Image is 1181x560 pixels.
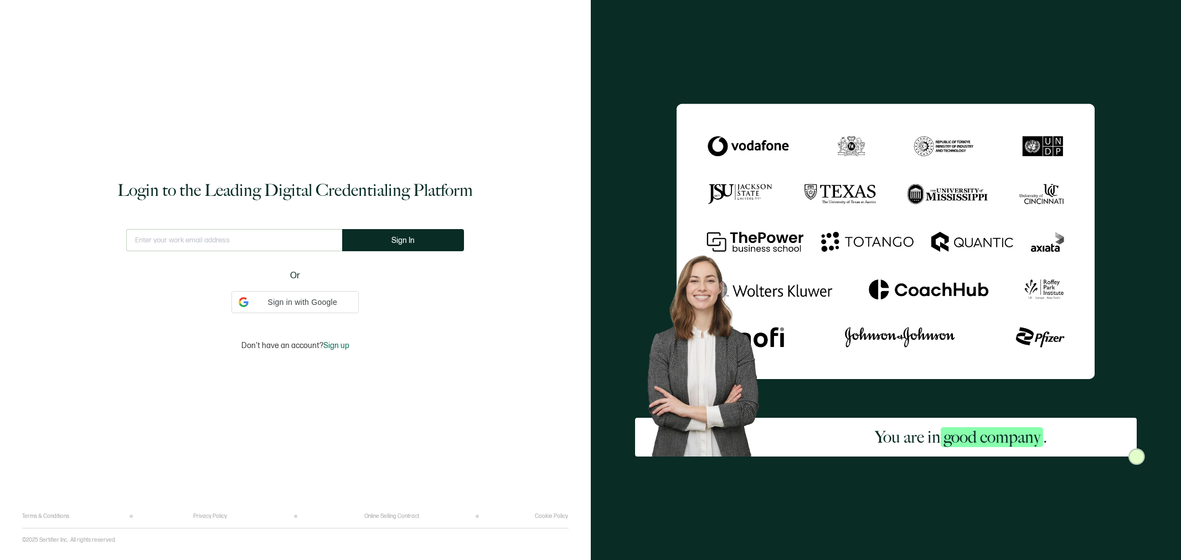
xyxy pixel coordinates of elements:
[193,513,227,520] a: Privacy Policy
[364,513,419,520] a: Online Selling Contract
[677,103,1095,379] img: Sertifier Login - You are in <span class="strong-h">good company</span>.
[117,179,473,201] h1: Login to the Leading Digital Credentialing Platform
[241,341,349,350] p: Don't have an account?
[290,269,300,283] span: Or
[22,537,116,543] p: ©2025 Sertifier Inc.. All rights reserved.
[22,513,69,520] a: Terms & Conditions
[941,427,1043,447] span: good company
[635,245,786,457] img: Sertifier Login - You are in <span class="strong-h">good company</span>. Hero
[391,236,415,245] span: Sign In
[323,341,349,350] span: Sign up
[875,426,1047,448] h2: You are in .
[231,291,359,313] div: Sign in with Google
[535,513,568,520] a: Cookie Policy
[126,229,342,251] input: Enter your work email address
[1128,448,1145,465] img: Sertifier Login
[342,229,464,251] button: Sign In
[253,297,352,308] span: Sign in with Google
